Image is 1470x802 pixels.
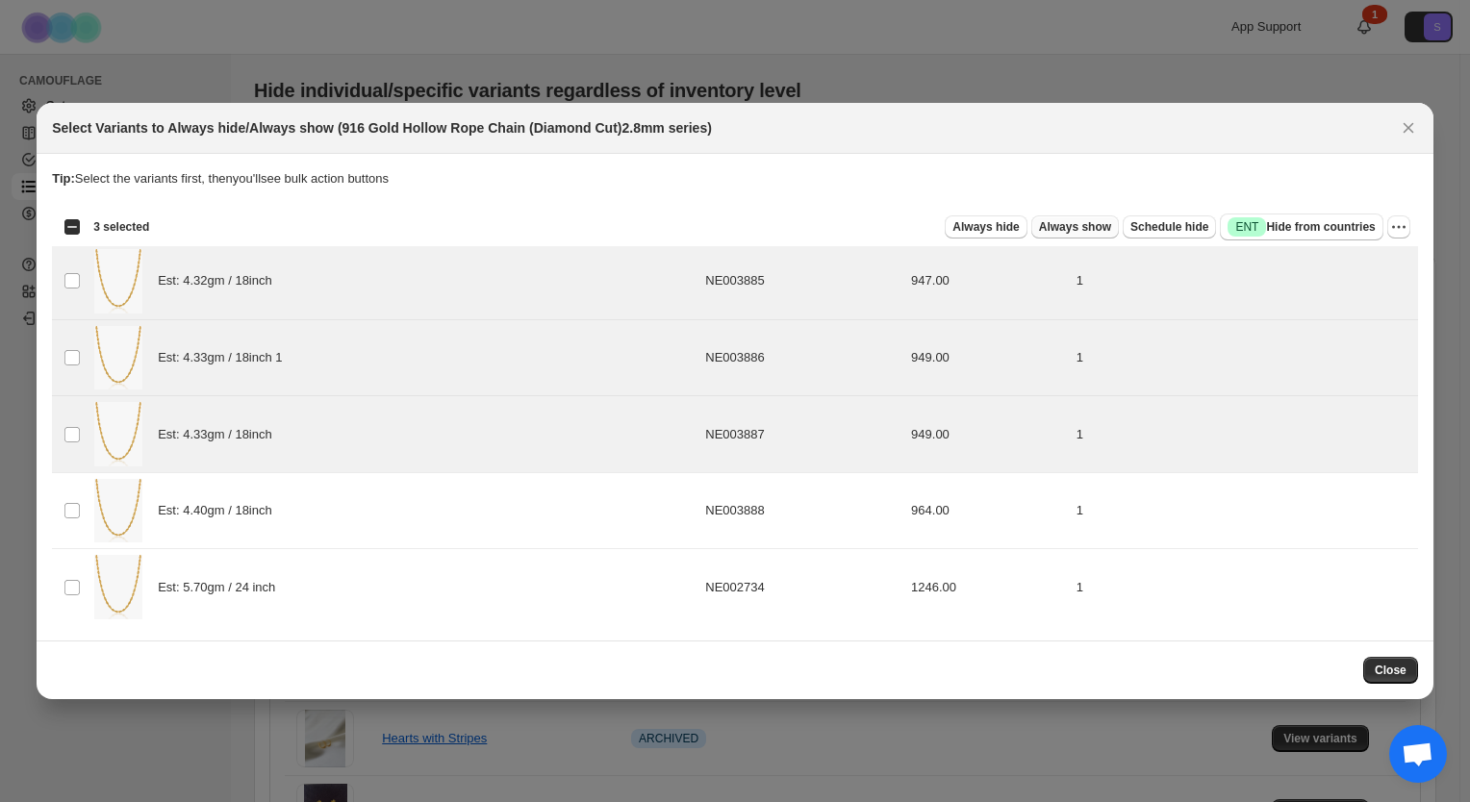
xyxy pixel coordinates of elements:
[94,249,142,313] img: 916GoldHollowRope_DiamondCut_Necklacethumbnail.jpg
[1071,319,1418,396] td: 1
[699,396,905,473] td: NE003887
[1220,213,1382,240] button: SuccessENTHide from countries
[1228,217,1375,237] span: Hide from countries
[52,118,712,138] h2: Select Variants to Always hide/Always show (916 Gold Hollow Rope Chain (Diamond Cut)2.8mm series)
[158,271,282,290] span: Est: 4.32gm / 18inch
[94,326,142,390] img: 916GoldHollowRope_DiamondCut_Necklacethumbnail.jpg
[905,549,1071,625] td: 1246.00
[1235,219,1258,235] span: ENT
[1071,472,1418,549] td: 1
[905,472,1071,549] td: 964.00
[94,555,142,619] img: 916GoldHollowRope_DiamondCut_Necklacethumbnail.jpg
[94,402,142,466] img: 916GoldHollowRope_DiamondCut_Necklacethumbnail.jpg
[945,215,1026,238] button: Always hide
[699,472,905,549] td: NE003888
[905,242,1071,319] td: 947.00
[1389,725,1447,783] div: Open chat
[52,171,75,186] strong: Tip:
[1387,215,1410,238] button: More actions
[1123,215,1216,238] button: Schedule hide
[1130,219,1208,235] span: Schedule hide
[699,319,905,396] td: NE003886
[158,578,286,597] span: Est: 5.70gm / 24 inch
[905,319,1071,396] td: 949.00
[1395,114,1422,141] button: Close
[1031,215,1119,238] button: Always show
[1375,663,1407,678] span: Close
[699,242,905,319] td: NE003885
[52,169,1418,188] p: Select the variants first, then you'll see bulk action buttons
[1071,242,1418,319] td: 1
[952,219,1019,235] span: Always hide
[94,479,142,543] img: 916GoldHollowRope_DiamondCut_Necklacethumbnail.jpg
[1071,396,1418,473] td: 1
[699,549,905,625] td: NE002734
[93,219,149,235] span: 3 selected
[1039,219,1111,235] span: Always show
[905,396,1071,473] td: 949.00
[158,348,292,367] span: Est: 4.33gm / 18inch 1
[1363,657,1418,684] button: Close
[158,425,282,444] span: Est: 4.33gm / 18inch
[158,501,282,520] span: Est: 4.40gm / 18inch
[1071,549,1418,625] td: 1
